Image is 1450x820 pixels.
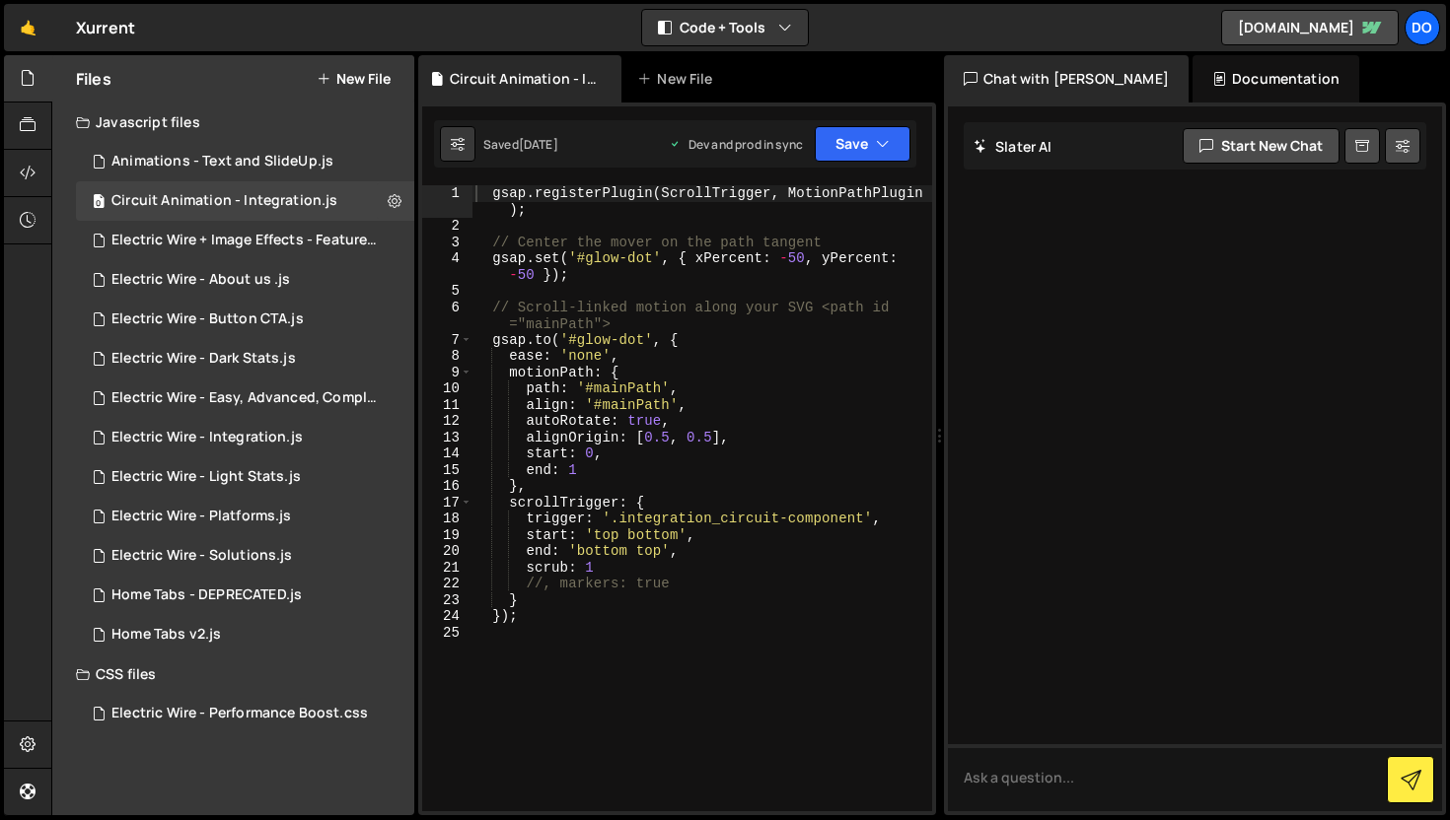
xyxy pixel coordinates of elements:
[422,235,472,251] div: 3
[111,468,301,486] div: Electric Wire - Light Stats.js
[76,536,414,576] div: 13741/39667.js
[637,69,720,89] div: New File
[422,332,472,349] div: 7
[422,495,472,512] div: 17
[422,527,472,544] div: 19
[422,380,472,397] div: 10
[76,378,421,418] div: 13741/39793.js
[944,55,1189,102] div: Chat with [PERSON_NAME]
[93,195,105,211] span: 0
[1221,10,1399,45] a: [DOMAIN_NAME]
[519,136,558,153] div: [DATE]
[76,339,414,378] div: 13741/39773.js
[422,462,472,479] div: 15
[422,478,472,495] div: 16
[422,625,472,642] div: 25
[76,181,414,221] div: 13741/45029.js
[422,430,472,446] div: 13
[76,16,135,39] div: Xurrent
[422,283,472,300] div: 5
[111,232,384,249] div: Electric Wire + Image Effects - Features.js
[111,705,368,722] div: Electric Wire - Performance Boost.css
[422,300,472,332] div: 6
[642,10,808,45] button: Code + Tools
[52,102,414,142] div: Javascript files
[1183,128,1340,164] button: Start new chat
[111,429,303,446] div: Electric Wire - Integration.js
[669,136,803,153] div: Dev and prod in sync
[422,250,472,283] div: 4
[450,69,598,89] div: Circuit Animation - Integration.js
[815,126,910,162] button: Save
[422,445,472,462] div: 14
[422,560,472,577] div: 21
[422,576,472,592] div: 22
[76,418,414,457] div: 13741/45398.js
[422,608,472,625] div: 24
[4,4,52,51] a: 🤙
[1405,10,1440,45] a: Do
[111,153,333,171] div: Animations - Text and SlideUp.js
[76,300,414,339] div: 13741/39731.js
[422,511,472,527] div: 18
[76,142,414,181] div: 13741/40380.js
[76,221,421,260] div: 13741/39792.js
[52,654,414,694] div: CSS files
[111,626,221,644] div: Home Tabs v2.js
[111,350,296,368] div: Electric Wire - Dark Stats.js
[111,547,292,565] div: Electric Wire - Solutions.js
[76,68,111,90] h2: Files
[422,348,472,365] div: 8
[76,694,414,733] div: 13741/39772.css
[1193,55,1359,102] div: Documentation
[422,413,472,430] div: 12
[111,389,384,407] div: Electric Wire - Easy, Advanced, Complete.js
[974,137,1052,156] h2: Slater AI
[422,185,472,218] div: 1
[317,71,391,87] button: New File
[422,397,472,414] div: 11
[76,576,414,615] div: 13741/34720.js
[76,497,414,536] div: 13741/39729.js
[76,457,414,497] div: 13741/39781.js
[76,260,414,300] div: 13741/40873.js
[422,592,472,609] div: 23
[111,192,337,210] div: Circuit Animation - Integration.js
[422,543,472,560] div: 20
[111,586,302,604] div: Home Tabs - DEPRECATED.js
[76,615,414,654] div: 13741/35121.js
[111,271,290,289] div: Electric Wire - About us .js
[422,218,472,235] div: 2
[111,508,291,525] div: Electric Wire - Platforms.js
[111,310,304,328] div: Electric Wire - Button CTA.js
[483,136,558,153] div: Saved
[422,365,472,381] div: 9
